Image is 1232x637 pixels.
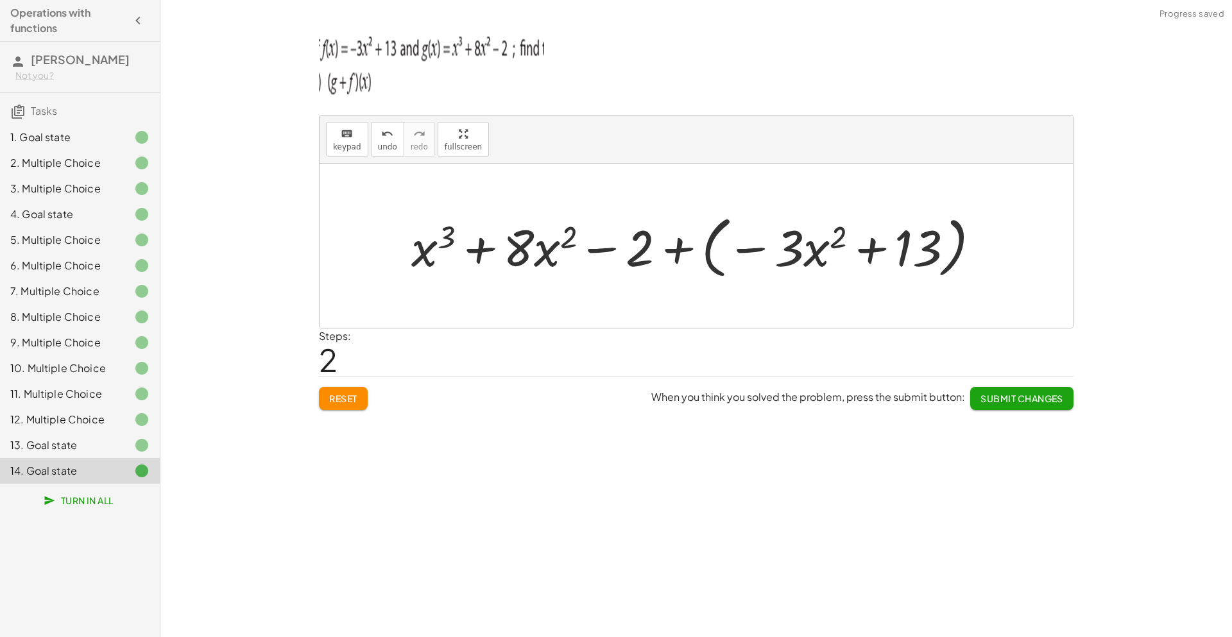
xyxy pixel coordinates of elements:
[134,155,150,171] i: Task finished.
[31,104,57,117] span: Tasks
[134,335,150,350] i: Task finished.
[10,155,114,171] div: 2. Multiple Choice
[134,361,150,376] i: Task finished.
[10,386,114,402] div: 11. Multiple Choice
[326,122,368,157] button: keyboardkeypad
[411,142,428,151] span: redo
[134,130,150,145] i: Task finished.
[10,5,126,36] h4: Operations with functions
[10,361,114,376] div: 10. Multiple Choice
[319,387,368,410] button: Reset
[134,258,150,273] i: Task finished.
[15,69,150,82] div: Not you?
[10,309,114,325] div: 8. Multiple Choice
[10,181,114,196] div: 3. Multiple Choice
[134,284,150,299] i: Task finished.
[413,126,425,142] i: redo
[46,495,114,506] span: Turn In All
[970,387,1074,410] button: Submit Changes
[10,335,114,350] div: 9. Multiple Choice
[319,329,351,343] label: Steps:
[134,437,150,453] i: Task finished.
[134,232,150,248] i: Task finished.
[445,142,482,151] span: fullscreen
[31,52,130,67] span: [PERSON_NAME]
[381,126,393,142] i: undo
[10,412,114,427] div: 12. Multiple Choice
[134,181,150,196] i: Task finished.
[10,463,114,479] div: 14. Goal state
[134,207,150,222] i: Task finished.
[438,122,489,157] button: fullscreen
[10,232,114,248] div: 5. Multiple Choice
[134,309,150,325] i: Task finished.
[378,142,397,151] span: undo
[1159,8,1224,21] span: Progress saved
[333,142,361,151] span: keypad
[10,284,114,299] div: 7. Multiple Choice
[10,207,114,222] div: 4. Goal state
[371,122,404,157] button: undoundo
[134,412,150,427] i: Task finished.
[404,122,435,157] button: redoredo
[341,126,353,142] i: keyboard
[10,258,114,273] div: 6. Multiple Choice
[329,393,357,404] span: Reset
[10,130,114,145] div: 1. Goal state
[980,393,1063,404] span: Submit Changes
[10,437,114,453] div: 13. Goal state
[134,386,150,402] i: Task finished.
[36,489,124,512] button: Turn In All
[319,24,544,101] img: 0912d1d0bb122bf820112a47fb2014cd0649bff43fc109eadffc21f6a751f95a.png
[319,340,338,379] span: 2
[134,463,150,479] i: Task finished.
[651,390,965,403] span: When you think you solved the problem, press the submit button:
